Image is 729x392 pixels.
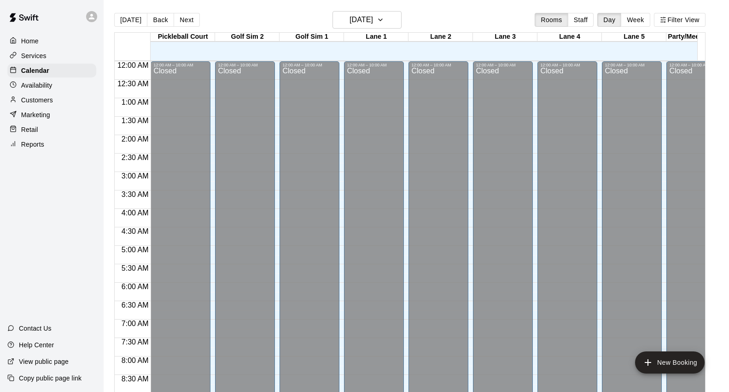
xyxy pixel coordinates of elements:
[119,135,151,143] span: 2:00 AM
[115,61,151,69] span: 12:00 AM
[119,172,151,180] span: 3:00 AM
[21,125,38,134] p: Retail
[21,36,39,46] p: Home
[119,264,151,272] span: 5:30 AM
[635,351,705,374] button: add
[119,320,151,327] span: 7:00 AM
[350,13,373,26] h6: [DATE]
[21,140,44,149] p: Reports
[151,33,215,42] div: Pickleball Court
[19,324,52,333] p: Contact Us
[7,93,96,107] a: Customers
[119,246,151,254] span: 5:00 AM
[21,51,47,60] p: Services
[347,63,401,67] div: 12:00 AM – 10:00 AM
[119,227,151,235] span: 4:30 AM
[119,356,151,364] span: 8:00 AM
[119,338,151,346] span: 7:30 AM
[119,283,151,291] span: 6:00 AM
[7,108,96,122] a: Marketing
[537,33,602,42] div: Lane 4
[7,78,96,92] a: Availability
[669,63,723,67] div: 12:00 AM – 10:00 AM
[535,13,568,27] button: Rooms
[19,374,82,383] p: Copy public page link
[215,33,280,42] div: Golf Sim 2
[605,63,659,67] div: 12:00 AM – 10:00 AM
[408,33,473,42] div: Lane 2
[344,33,408,42] div: Lane 1
[7,64,96,77] a: Calendar
[21,95,53,105] p: Customers
[7,34,96,48] a: Home
[119,117,151,125] span: 1:30 AM
[7,137,96,151] a: Reports
[621,13,650,27] button: Week
[21,66,49,75] p: Calendar
[21,81,52,90] p: Availability
[147,13,174,27] button: Back
[602,33,666,42] div: Lane 5
[21,110,50,119] p: Marketing
[332,11,402,29] button: [DATE]
[115,80,151,88] span: 12:30 AM
[280,33,344,42] div: Golf Sim 1
[411,63,466,67] div: 12:00 AM – 10:00 AM
[19,340,54,350] p: Help Center
[119,98,151,106] span: 1:00 AM
[119,375,151,383] span: 8:30 AM
[114,13,147,27] button: [DATE]
[282,63,337,67] div: 12:00 AM – 10:00 AM
[476,63,530,67] div: 12:00 AM – 10:00 AM
[7,49,96,63] a: Services
[218,63,272,67] div: 12:00 AM – 10:00 AM
[473,33,537,42] div: Lane 3
[7,123,96,137] a: Retail
[597,13,621,27] button: Day
[119,190,151,198] span: 3:30 AM
[119,301,151,309] span: 6:30 AM
[568,13,594,27] button: Staff
[119,154,151,161] span: 2:30 AM
[654,13,706,27] button: Filter View
[540,63,595,67] div: 12:00 AM – 10:00 AM
[19,357,69,366] p: View public page
[174,13,199,27] button: Next
[119,209,151,217] span: 4:00 AM
[153,63,208,67] div: 12:00 AM – 10:00 AM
